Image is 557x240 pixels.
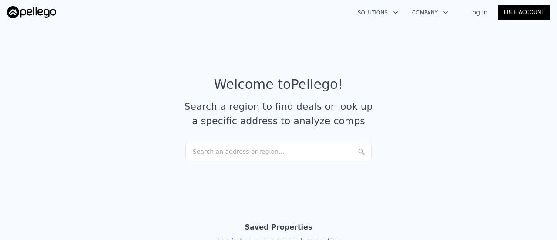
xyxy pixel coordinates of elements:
button: Company [405,5,455,20]
div: Welcome to Pellego ! [214,77,343,92]
div: Search a region to find deals or look up a specific address to analyze comps [181,99,376,128]
div: Search an address or region... [185,142,372,161]
img: Pellego [7,6,56,18]
div: Saved Properties [245,219,312,236]
a: Free Account [498,5,550,20]
a: Log In [459,8,498,17]
button: Solutions [351,5,405,20]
